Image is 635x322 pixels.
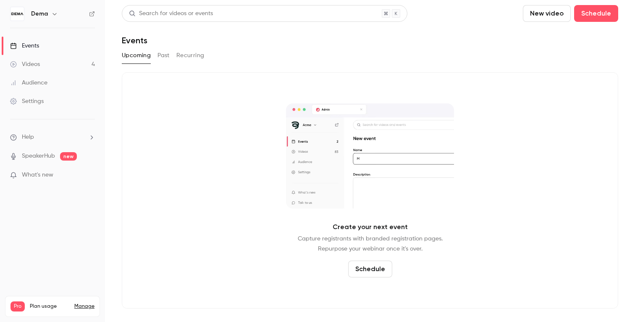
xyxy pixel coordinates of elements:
[10,60,40,69] div: Videos
[10,7,24,21] img: Dema
[30,303,69,310] span: Plan usage
[31,10,48,18] h6: Dema
[60,152,77,161] span: new
[298,234,443,254] p: Capture registrants with branded registration pages. Repurpose your webinar once it's over.
[10,79,47,87] div: Audience
[523,5,571,22] button: New video
[333,222,408,232] p: Create your next event
[122,35,147,45] h1: Events
[85,172,95,179] iframe: Noticeable Trigger
[22,171,53,179] span: What's new
[157,49,170,62] button: Past
[129,9,213,18] div: Search for videos or events
[74,303,94,310] a: Manage
[122,49,151,62] button: Upcoming
[22,133,34,142] span: Help
[10,97,44,106] div: Settings
[176,49,205,62] button: Recurring
[574,5,618,22] button: Schedule
[10,42,39,50] div: Events
[10,133,95,142] li: help-dropdown-opener
[10,301,25,311] span: Pro
[22,152,55,161] a: SpeakerHub
[348,261,392,277] button: Schedule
